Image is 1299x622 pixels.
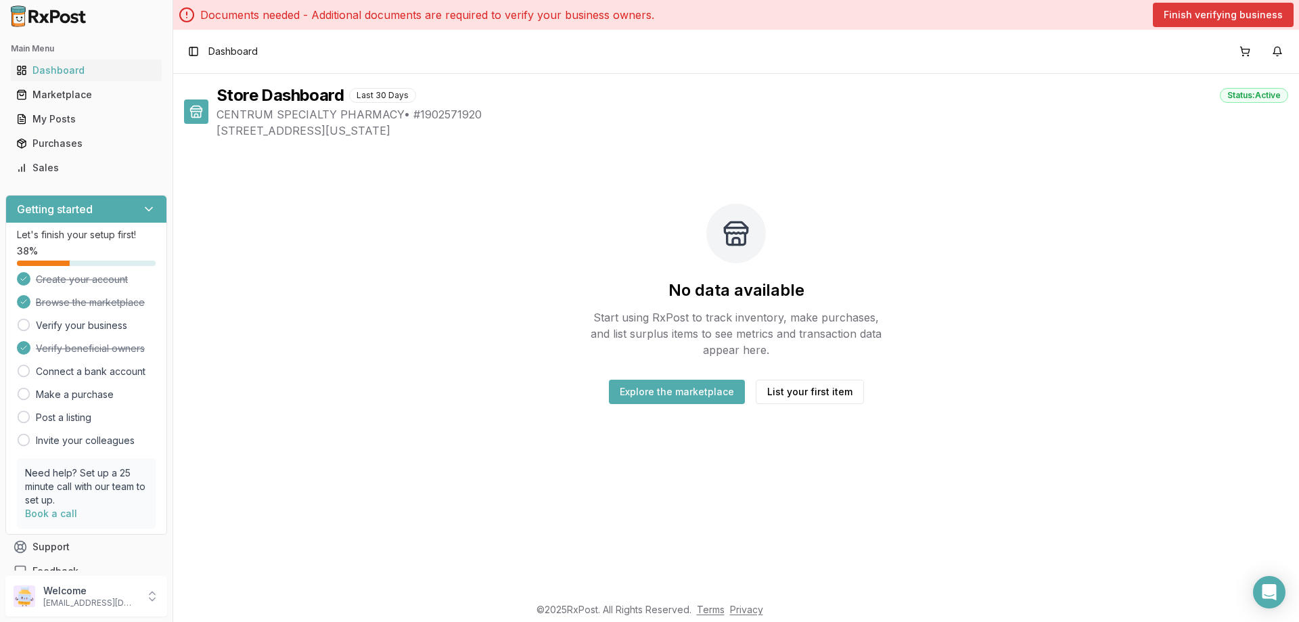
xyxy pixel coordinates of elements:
[216,106,1288,123] span: CENTRUM SPECIALTY PHARMACY • # 1902571920
[16,88,156,102] div: Marketplace
[216,123,1288,139] span: [STREET_ADDRESS][US_STATE]
[5,133,167,154] button: Purchases
[668,280,804,301] h2: No data available
[16,112,156,126] div: My Posts
[11,156,162,180] a: Sales
[16,64,156,77] div: Dashboard
[36,296,145,309] span: Browse the marketplace
[5,108,167,130] button: My Posts
[5,559,167,583] button: Feedback
[5,157,167,179] button: Sales
[697,604,725,615] a: Terms
[36,411,91,424] a: Post a listing
[5,5,92,27] img: RxPost Logo
[200,7,654,23] p: Documents needed - Additional documents are required to verify your business owners.
[14,585,35,607] img: User avatar
[585,309,888,358] p: Start using RxPost to track inventory, make purchases, and list surplus items to see metrics and ...
[36,434,135,447] a: Invite your colleagues
[16,137,156,150] div: Purchases
[208,45,258,58] nav: breadcrumb
[609,380,745,404] button: Explore the marketplace
[36,273,128,286] span: Create your account
[1253,576,1285,608] div: Open Intercom Messenger
[1220,88,1288,103] div: Status: Active
[5,535,167,559] button: Support
[25,466,147,507] p: Need help? Set up a 25 minute call with our team to set up.
[16,161,156,175] div: Sales
[1153,3,1294,27] button: Finish verifying business
[25,508,77,519] a: Book a call
[32,564,78,578] span: Feedback
[36,319,127,332] a: Verify your business
[208,45,258,58] span: Dashboard
[349,88,416,103] div: Last 30 Days
[5,60,167,81] button: Dashboard
[36,342,145,355] span: Verify beneficial owners
[11,58,162,83] a: Dashboard
[17,201,93,217] h3: Getting started
[216,85,344,106] h1: Store Dashboard
[11,43,162,54] h2: Main Menu
[756,380,864,404] button: List your first item
[43,598,137,608] p: [EMAIL_ADDRESS][DOMAIN_NAME]
[5,84,167,106] button: Marketplace
[11,83,162,107] a: Marketplace
[36,365,145,378] a: Connect a bank account
[11,107,162,131] a: My Posts
[730,604,763,615] a: Privacy
[17,244,38,258] span: 38 %
[17,228,156,242] p: Let's finish your setup first!
[36,388,114,401] a: Make a purchase
[43,584,137,598] p: Welcome
[11,131,162,156] a: Purchases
